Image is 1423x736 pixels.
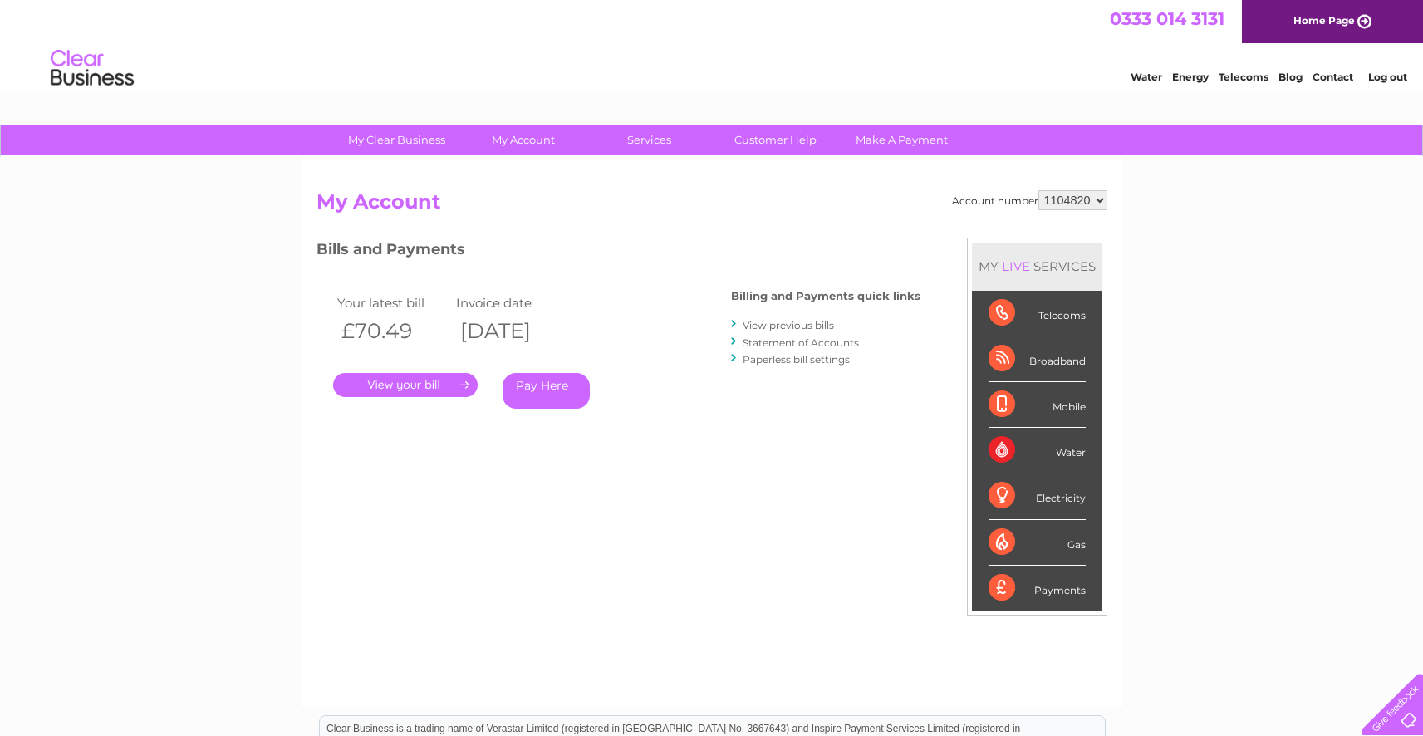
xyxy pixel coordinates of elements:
a: Energy [1172,71,1209,83]
a: My Clear Business [328,125,465,155]
a: View previous bills [743,319,834,331]
div: Telecoms [989,291,1086,336]
div: Electricity [989,473,1086,519]
div: Payments [989,566,1086,611]
a: Contact [1313,71,1353,83]
div: Gas [989,520,1086,566]
a: 0333 014 3131 [1110,8,1224,29]
td: Your latest bill [333,292,453,314]
div: MY SERVICES [972,243,1102,290]
div: Water [989,428,1086,473]
th: [DATE] [452,314,572,348]
div: Account number [952,190,1107,210]
a: Water [1131,71,1162,83]
h3: Bills and Payments [316,238,920,267]
a: Telecoms [1219,71,1268,83]
td: Invoice date [452,292,572,314]
a: . [333,373,478,397]
a: Services [581,125,718,155]
div: Mobile [989,382,1086,428]
a: Paperless bill settings [743,353,850,366]
div: LIVE [999,258,1033,274]
div: Clear Business is a trading name of Verastar Limited (registered in [GEOGRAPHIC_DATA] No. 3667643... [320,9,1105,81]
a: Make A Payment [833,125,970,155]
a: Log out [1368,71,1407,83]
a: Statement of Accounts [743,336,859,349]
a: Blog [1278,71,1303,83]
a: My Account [454,125,591,155]
img: logo.png [50,43,135,94]
th: £70.49 [333,314,453,348]
h2: My Account [316,190,1107,222]
a: Customer Help [707,125,844,155]
h4: Billing and Payments quick links [731,290,920,302]
a: Pay Here [503,373,590,409]
div: Broadband [989,336,1086,382]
